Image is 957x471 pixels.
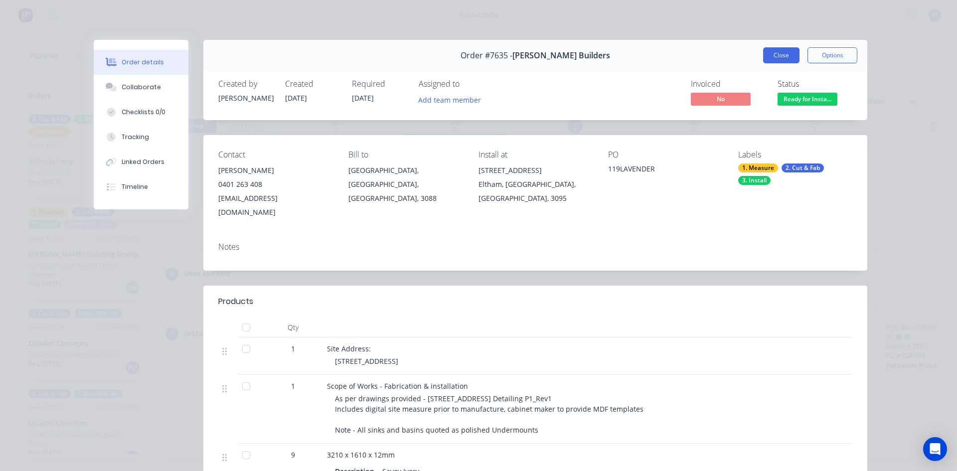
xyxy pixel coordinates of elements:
[285,79,340,89] div: Created
[348,163,463,205] div: [GEOGRAPHIC_DATA], [GEOGRAPHIC_DATA], [GEOGRAPHIC_DATA], 3088
[218,296,253,308] div: Products
[738,176,771,185] div: 3. Install
[94,100,188,125] button: Checklists 0/0
[94,125,188,150] button: Tracking
[512,51,610,60] span: [PERSON_NAME] Builders
[291,381,295,391] span: 1
[291,343,295,354] span: 1
[94,50,188,75] button: Order details
[218,93,273,103] div: [PERSON_NAME]
[218,150,332,159] div: Contact
[478,150,593,159] div: Install at
[122,108,165,117] div: Checklists 0/0
[94,75,188,100] button: Collaborate
[122,83,161,92] div: Collaborate
[478,163,593,177] div: [STREET_ADDRESS]
[218,163,332,219] div: [PERSON_NAME]0401 263 408[EMAIL_ADDRESS][DOMAIN_NAME]
[778,93,837,108] button: Ready for Insta...
[285,93,307,103] span: [DATE]
[763,47,799,63] button: Close
[419,79,518,89] div: Assigned to
[335,394,643,435] span: As per drawings provided - [STREET_ADDRESS] Detailing P1_Rev1 Includes digital site measure prior...
[122,182,148,191] div: Timeline
[478,163,593,205] div: [STREET_ADDRESS]Eltham, [GEOGRAPHIC_DATA], [GEOGRAPHIC_DATA], 3095
[218,79,273,89] div: Created by
[218,191,332,219] div: [EMAIL_ADDRESS][DOMAIN_NAME]
[461,51,512,60] span: Order #7635 -
[352,79,407,89] div: Required
[352,93,374,103] span: [DATE]
[263,317,323,337] div: Qty
[327,381,468,391] span: Scope of Works - Fabrication & installation
[122,58,164,67] div: Order details
[94,174,188,199] button: Timeline
[348,150,463,159] div: Bill to
[413,93,486,106] button: Add team member
[122,133,149,142] div: Tracking
[608,150,722,159] div: PO
[782,163,824,172] div: 2. Cut & Fab
[218,177,332,191] div: 0401 263 408
[327,450,395,460] span: 3210 x 1610 x 12mm
[327,344,371,353] span: Site Address:
[691,93,751,105] span: No
[923,437,947,461] div: Open Intercom Messenger
[738,150,852,159] div: Labels
[122,157,164,166] div: Linked Orders
[478,177,593,205] div: Eltham, [GEOGRAPHIC_DATA], [GEOGRAPHIC_DATA], 3095
[291,450,295,460] span: 9
[807,47,857,63] button: Options
[608,163,722,177] div: 119LAVENDER
[738,163,778,172] div: 1. Measure
[94,150,188,174] button: Linked Orders
[778,93,837,105] span: Ready for Insta...
[335,356,398,366] span: [STREET_ADDRESS]
[778,79,852,89] div: Status
[691,79,766,89] div: Invoiced
[218,163,332,177] div: [PERSON_NAME]
[419,93,486,106] button: Add team member
[218,242,852,252] div: Notes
